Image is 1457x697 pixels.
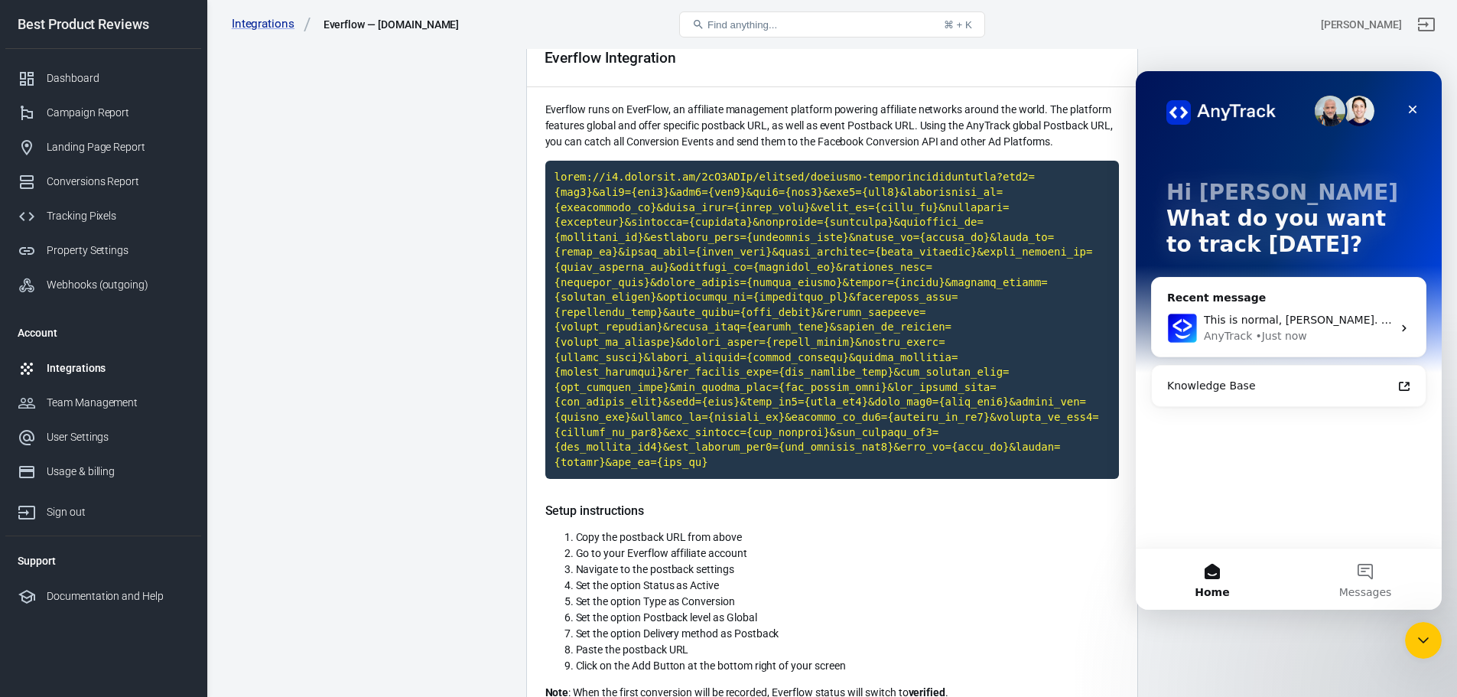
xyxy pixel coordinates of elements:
div: User Settings [47,429,189,445]
span: Copy the postback URL from above [576,531,742,543]
a: Campaign Report [5,96,201,130]
div: Dashboard [47,70,189,86]
span: Messages [203,516,256,526]
iframe: Intercom live chat [1136,71,1442,610]
p: Everflow runs on EverFlow, an affiliate management platform powering affiliate networks around th... [545,102,1119,150]
div: Documentation and Help [47,588,189,604]
a: Usage & billing [5,454,201,489]
span: Click on the Add Button at the bottom right of your screen [576,660,846,672]
div: Knowledge Base [31,307,256,323]
a: Property Settings [5,233,201,268]
div: ⌘ + K [944,19,972,31]
iframe: Intercom live chat [1405,622,1442,659]
div: Landing Page Report [47,139,189,155]
div: AnyTrack [68,257,116,273]
div: Everflow — bestproductreviews.io [324,17,460,32]
a: Conversions Report [5,164,201,199]
div: • Just now [119,257,171,273]
div: Close [263,24,291,52]
div: Campaign Report [47,105,189,121]
a: Sign out [5,489,201,529]
button: Find anything...⌘ + K [679,11,985,37]
span: Set the option Postback level as Global [576,611,757,624]
span: Find anything... [707,19,777,31]
div: Webhooks (outgoing) [47,277,189,293]
h5: Setup instructions [545,503,1119,519]
div: Sign out [47,504,189,520]
a: User Settings [5,420,201,454]
a: Integrations [232,16,311,32]
span: Set the option Delivery method as Postback [576,627,779,640]
div: Property Settings [47,243,189,259]
button: Messages [153,477,306,539]
a: Sign out [1408,6,1445,43]
span: Set the option Type as Conversion [576,595,735,607]
div: Account id: 7dR2DYHz [1321,17,1402,33]
a: Integrations [5,351,201,386]
a: Webhooks (outgoing) [5,268,201,302]
div: Best Product Reviews [5,18,201,31]
a: Landing Page Report [5,130,201,164]
code: Click to copy [545,161,1119,479]
a: Knowledge Base [22,301,284,329]
span: Paste the postback URL [576,643,689,656]
a: Team Management [5,386,201,420]
span: Go to your Everflow affiliate account [576,547,747,559]
span: Home [59,516,93,526]
span: This is normal, [PERSON_NAME]. When you create a new conversion action in Google Ads, it can take... [68,243,1136,255]
div: Everflow Integration [545,50,676,66]
a: Tracking Pixels [5,199,201,233]
span: Set the option Status as Active [576,579,719,591]
li: Account [5,314,201,351]
div: Team Management [47,395,189,411]
a: Dashboard [5,61,201,96]
div: Usage & billing [47,464,189,480]
span: Navigate to the postback settings [576,563,734,575]
li: Support [5,542,201,579]
div: Integrations [47,360,189,376]
div: Conversions Report [47,174,189,190]
div: Tracking Pixels [47,208,189,224]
